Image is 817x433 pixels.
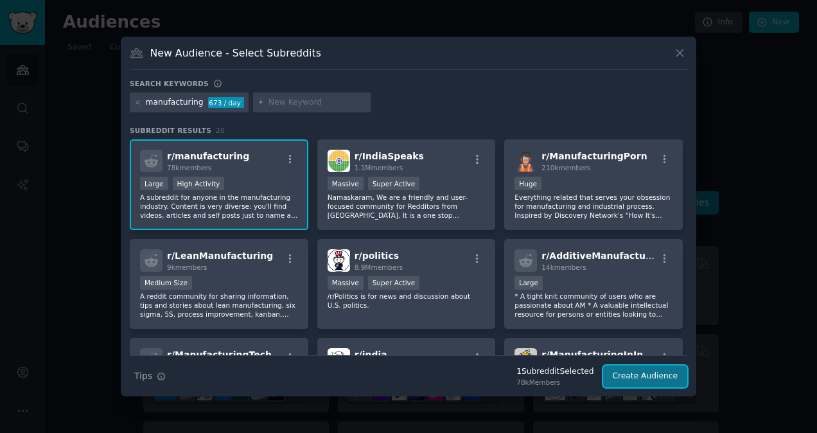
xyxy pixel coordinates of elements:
div: Large [140,177,168,190]
span: r/ manufacturing [167,151,249,161]
div: Massive [328,177,364,190]
span: r/ politics [355,251,399,261]
span: 20 [216,127,225,134]
div: Super Active [368,177,420,190]
div: High Activity [173,177,225,190]
button: Tips [130,365,170,387]
span: Subreddit Results [130,126,211,135]
button: Create Audience [603,366,688,387]
div: 78k Members [516,378,593,387]
span: 210k members [541,164,590,172]
span: Tips [134,369,152,383]
span: r/ ManufacturingInIndia [541,349,658,360]
p: /r/Politics is for news and discussion about U.S. politics. [328,292,486,310]
span: r/ LeanManufacturing [167,251,273,261]
span: 14k members [541,263,586,271]
span: r/ IndiaSpeaks [355,151,424,161]
div: Large [514,276,543,290]
img: ManufacturingInIndia [514,348,537,371]
h3: Search keywords [130,79,209,88]
span: r/ ManufacturingPorn [541,151,647,161]
span: 78k members [167,164,211,172]
span: r/ ManufacturingTech [167,349,272,360]
h3: New Audience - Select Subreddits [150,46,321,60]
p: Namaskaram, We are a friendly and user-focused community for Redditors from [GEOGRAPHIC_DATA]. It... [328,193,486,220]
p: A reddit community for sharing information, tips and stories about lean manufacturing, six sigma,... [140,292,298,319]
p: A subreddit for anyone in the manufacturing industry. Content is very diverse: you'll find videos... [140,193,298,220]
img: politics [328,249,350,272]
div: Medium Size [140,276,192,290]
div: 673 / day [208,97,244,109]
img: IndiaSpeaks [328,150,350,172]
p: Everything related that serves your obsession for manufacturing and industrial process. Inspired ... [514,193,672,220]
div: Massive [328,276,364,290]
div: Super Active [368,276,420,290]
span: 8.9M members [355,263,403,271]
div: Huge [514,177,541,190]
span: 1.1M members [355,164,403,172]
div: 1 Subreddit Selected [516,366,593,378]
div: manufacturing [146,97,204,109]
img: india [328,348,350,371]
img: ManufacturingPorn [514,150,537,172]
input: New Keyword [268,97,366,109]
span: r/ AdditiveManufacturing [541,251,665,261]
span: r/ india [355,349,387,360]
p: * A tight knit community of users who are passionate about AM * A valuable intellectual resource ... [514,292,672,319]
span: 9k members [167,263,207,271]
